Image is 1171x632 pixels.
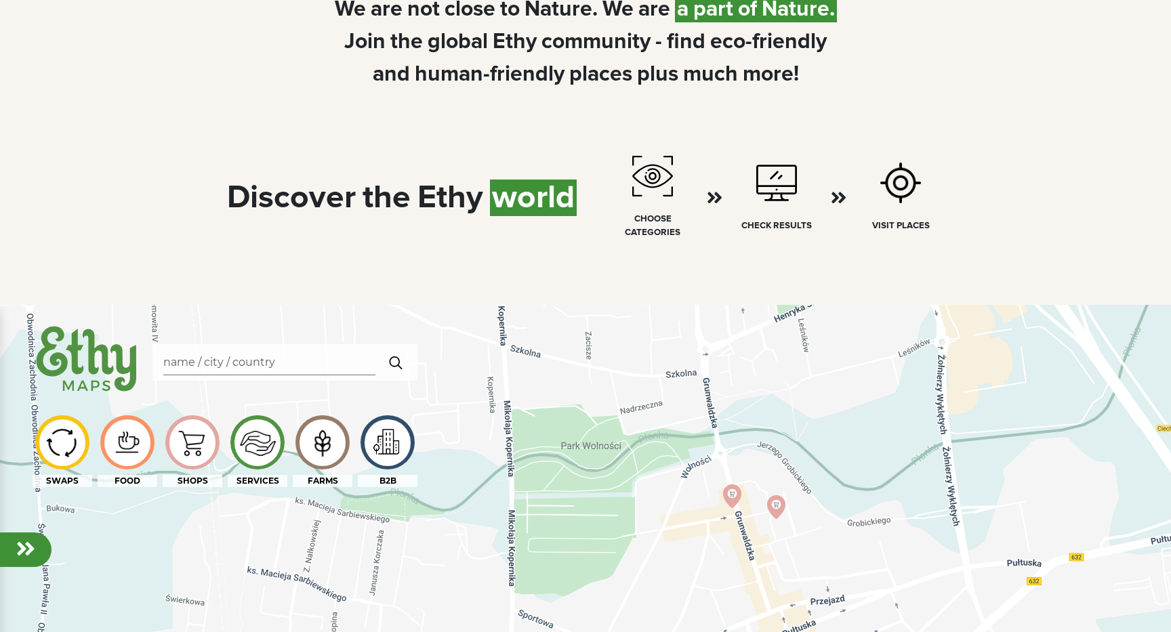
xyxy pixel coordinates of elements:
input: Search [163,350,375,375]
span: find [667,31,705,53]
img: search.svg [384,349,409,376]
span: and [373,64,410,85]
span: global [428,31,488,53]
span: | [537,31,541,53]
span: Ethy [417,182,483,214]
img: vision.svg [632,156,673,196]
span: - [655,31,662,53]
span: | [356,182,363,214]
div: FARMS [293,475,352,487]
img: icon-image [300,421,345,464]
span: the [363,182,411,214]
div: SERVICES [228,475,287,487]
span: eco-friendly [710,31,827,53]
div: SWAPS [33,475,92,487]
span: Discover [227,182,356,214]
span: human-friendly [415,64,564,85]
span: | [483,182,490,214]
span: plus [637,64,678,85]
span: | [488,31,493,53]
span: Ethy [493,31,537,53]
img: monitor.svg [756,163,797,203]
img: icon-image [169,421,215,464]
div: Check results [741,219,812,233]
span: | [678,64,683,85]
span: places [569,64,632,85]
span: ! [794,64,799,85]
div: choose categories [609,213,696,240]
span: Join [344,31,386,53]
span: | [705,31,710,53]
img: precision-big.png [880,163,921,203]
span: more [743,64,794,85]
div: SHOPS [163,475,222,487]
span: | [386,31,390,53]
span: | [662,31,667,53]
span: | [738,64,743,85]
img: icon-image [365,423,410,463]
span: | [651,31,655,53]
img: icon-image [39,423,85,462]
div: B2B [358,475,417,487]
div: Visit places [872,219,930,233]
img: icon-image [104,426,150,459]
span: | [632,64,637,85]
img: icon-image [234,420,280,465]
span: world [490,180,577,216]
div: FOOD [98,475,157,487]
img: ethy-logo [33,321,142,399]
span: | [410,64,415,85]
span: | [411,182,417,214]
span: the [390,31,423,53]
span: | [564,64,569,85]
span: much [683,64,738,85]
span: | [423,31,428,53]
span: community [541,31,651,53]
